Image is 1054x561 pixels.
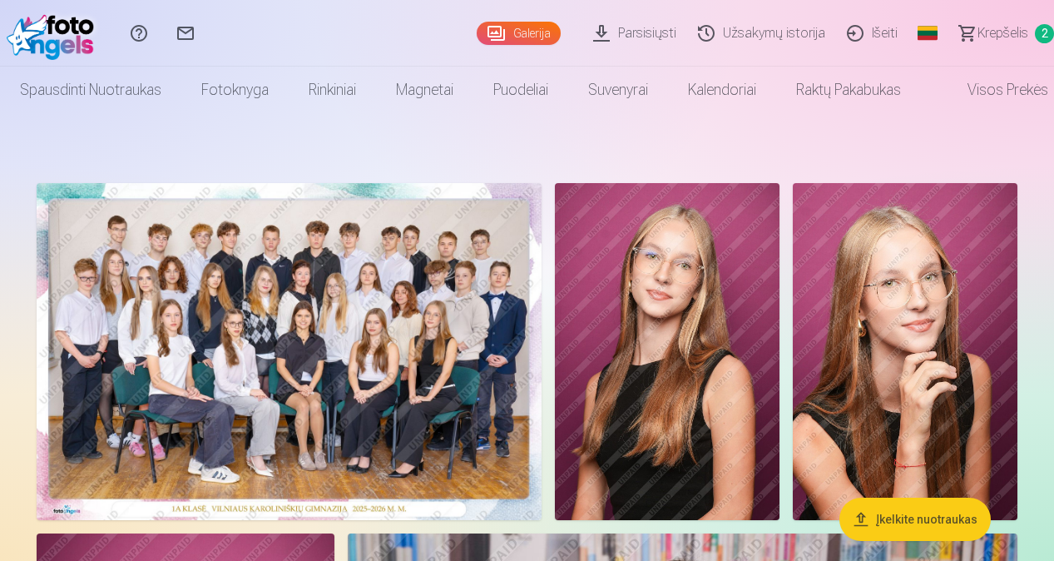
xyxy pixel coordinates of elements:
[477,22,561,45] a: Galerija
[473,67,568,113] a: Puodeliai
[7,7,102,60] img: /fa2
[181,67,289,113] a: Fotoknyga
[668,67,776,113] a: Kalendoriai
[568,67,668,113] a: Suvenyrai
[977,23,1028,43] span: Krepšelis
[839,498,991,541] button: Įkelkite nuotraukas
[289,67,376,113] a: Rinkiniai
[776,67,921,113] a: Raktų pakabukas
[1035,24,1054,43] span: 2
[376,67,473,113] a: Magnetai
